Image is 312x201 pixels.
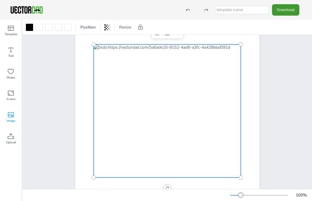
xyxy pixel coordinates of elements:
span: Upload [6,140,16,145]
div: 100 % [294,192,308,198]
img: VectorDad-1.png [10,5,44,14]
button: Resize [117,23,134,32]
span: Frame [7,97,15,102]
span: Image [7,118,15,123]
span: Shape [7,75,15,80]
input: template name [215,6,269,14]
button: Download [272,4,299,15]
span: Position [79,24,97,30]
span: Template [5,32,17,37]
span: Text [8,53,14,58]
